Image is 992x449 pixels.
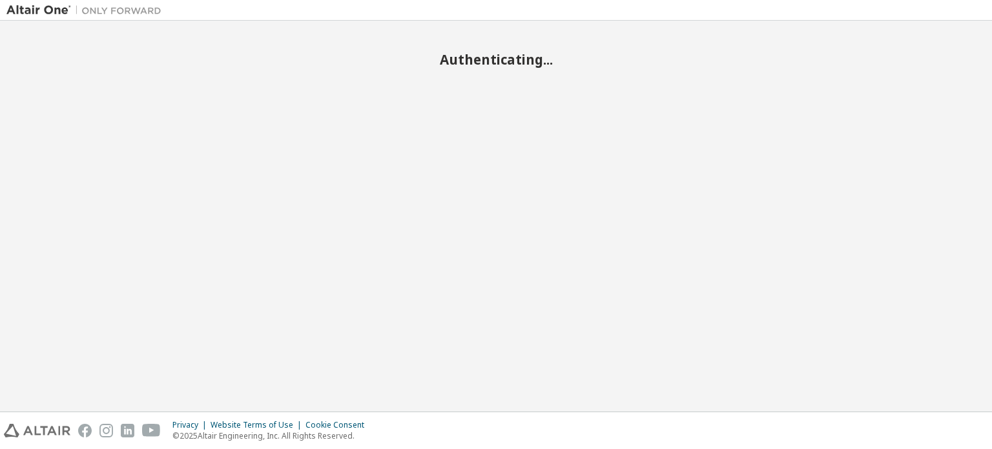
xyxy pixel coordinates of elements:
[211,420,305,430] div: Website Terms of Use
[99,424,113,437] img: instagram.svg
[172,430,372,441] p: © 2025 Altair Engineering, Inc. All Rights Reserved.
[142,424,161,437] img: youtube.svg
[4,424,70,437] img: altair_logo.svg
[305,420,372,430] div: Cookie Consent
[6,51,986,68] h2: Authenticating...
[121,424,134,437] img: linkedin.svg
[78,424,92,437] img: facebook.svg
[6,4,168,17] img: Altair One
[172,420,211,430] div: Privacy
